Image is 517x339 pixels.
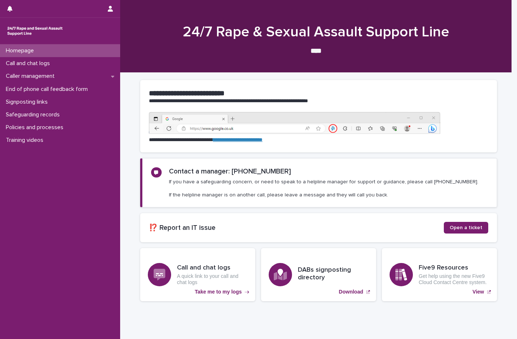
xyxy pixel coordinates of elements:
[195,289,242,295] p: Take me to my logs
[169,179,478,199] p: If you have a safeguarding concern, or need to speak to a helpline manager for support or guidanc...
[444,222,488,234] a: Open a ticket
[138,23,494,41] h1: 24/7 Rape & Sexual Assault Support Line
[3,73,60,80] p: Caller management
[3,47,40,54] p: Homepage
[3,86,94,93] p: End of phone call feedback form
[140,248,255,301] a: Take me to my logs
[419,264,489,272] h3: Five9 Resources
[177,264,248,272] h3: Call and chat logs
[169,167,291,176] h2: Contact a manager: [PHONE_NUMBER]
[473,289,484,295] p: View
[3,99,54,105] p: Signposting links
[339,289,363,295] p: Download
[149,224,444,232] h2: ⁉️ Report an IT issue
[382,248,497,301] a: View
[6,24,64,38] img: rhQMoQhaT3yELyF149Cw
[3,60,56,67] p: Call and chat logs
[3,137,49,144] p: Training videos
[261,248,376,301] a: Download
[419,273,489,286] p: Get help using the new Five9 Cloud Contact Centre system.
[177,273,248,286] p: A quick link to your call and chat logs
[149,112,440,134] img: https%3A%2F%2Fcdn.document360.io%2F0deca9d6-0dac-4e56-9e8f-8d9979bfce0e%2FImages%2FDocumentation%...
[298,266,368,282] h3: DABs signposting directory
[450,225,482,230] span: Open a ticket
[3,124,69,131] p: Policies and processes
[3,111,66,118] p: Safeguarding records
